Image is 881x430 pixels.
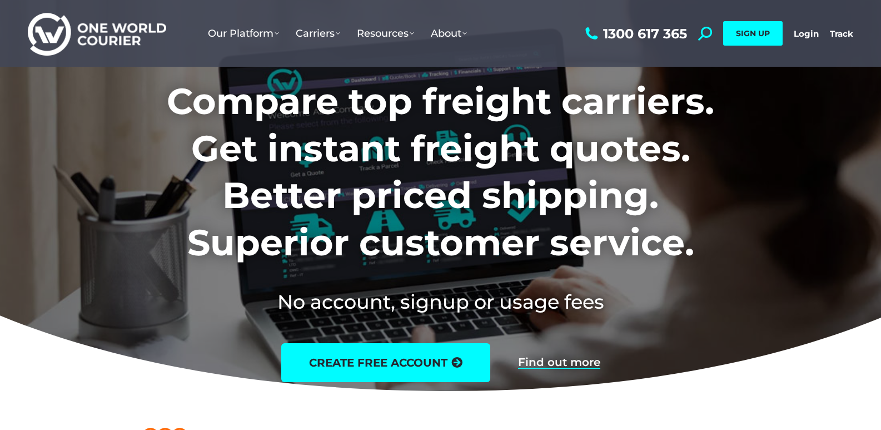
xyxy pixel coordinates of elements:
a: 1300 617 365 [583,27,687,41]
a: Our Platform [200,16,287,51]
a: Track [830,28,853,39]
img: One World Courier [28,11,166,56]
span: Resources [357,27,414,39]
h1: Compare top freight carriers. Get instant freight quotes. Better priced shipping. Superior custom... [93,78,788,266]
span: About [431,27,467,39]
a: Find out more [518,357,600,369]
span: SIGN UP [736,28,770,38]
a: create free account [281,343,490,382]
a: Carriers [287,16,349,51]
h2: No account, signup or usage fees [93,288,788,315]
a: SIGN UP [723,21,783,46]
a: Resources [349,16,422,51]
span: Carriers [296,27,340,39]
a: About [422,16,475,51]
span: Our Platform [208,27,279,39]
a: Login [794,28,819,39]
